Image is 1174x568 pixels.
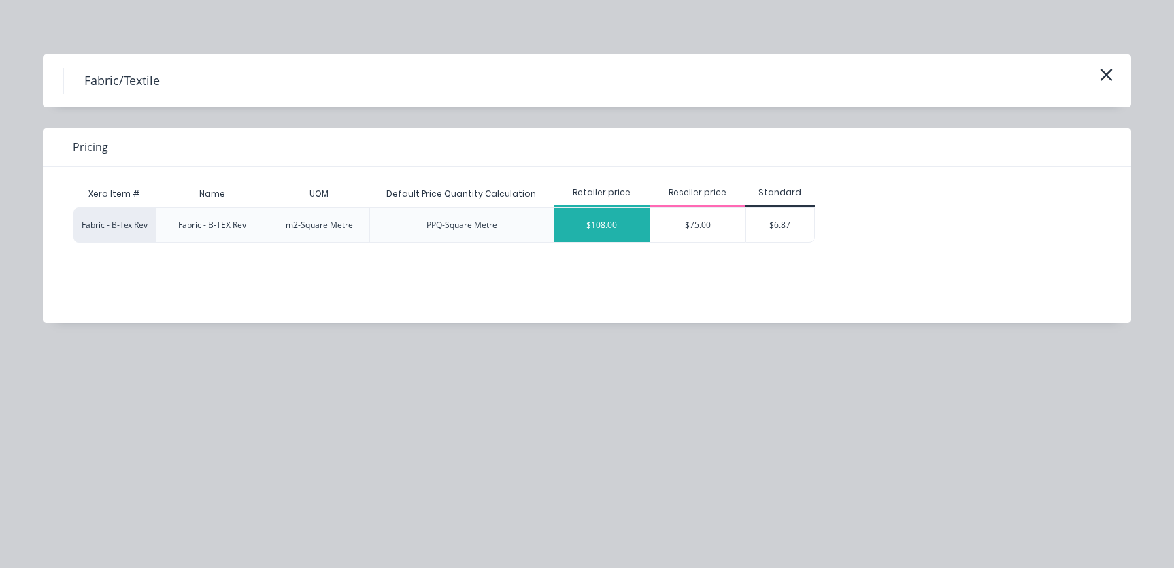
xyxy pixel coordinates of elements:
[188,177,236,211] div: Name
[73,180,155,207] div: Xero Item #
[178,219,246,231] div: Fabric - B-TEX Rev
[73,139,108,155] span: Pricing
[286,219,353,231] div: m2-Square Metre
[746,208,814,242] div: $6.87
[73,207,155,243] div: Fabric - B-Tex Rev
[299,177,339,211] div: UOM
[426,219,497,231] div: PPQ-Square Metre
[554,208,650,242] div: $108.00
[63,68,180,94] h4: Fabric/Textile
[650,208,745,242] div: $75.00
[375,177,547,211] div: Default Price Quantity Calculation
[745,186,815,199] div: Standard
[554,186,650,199] div: Retailer price
[650,186,745,199] div: Reseller price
